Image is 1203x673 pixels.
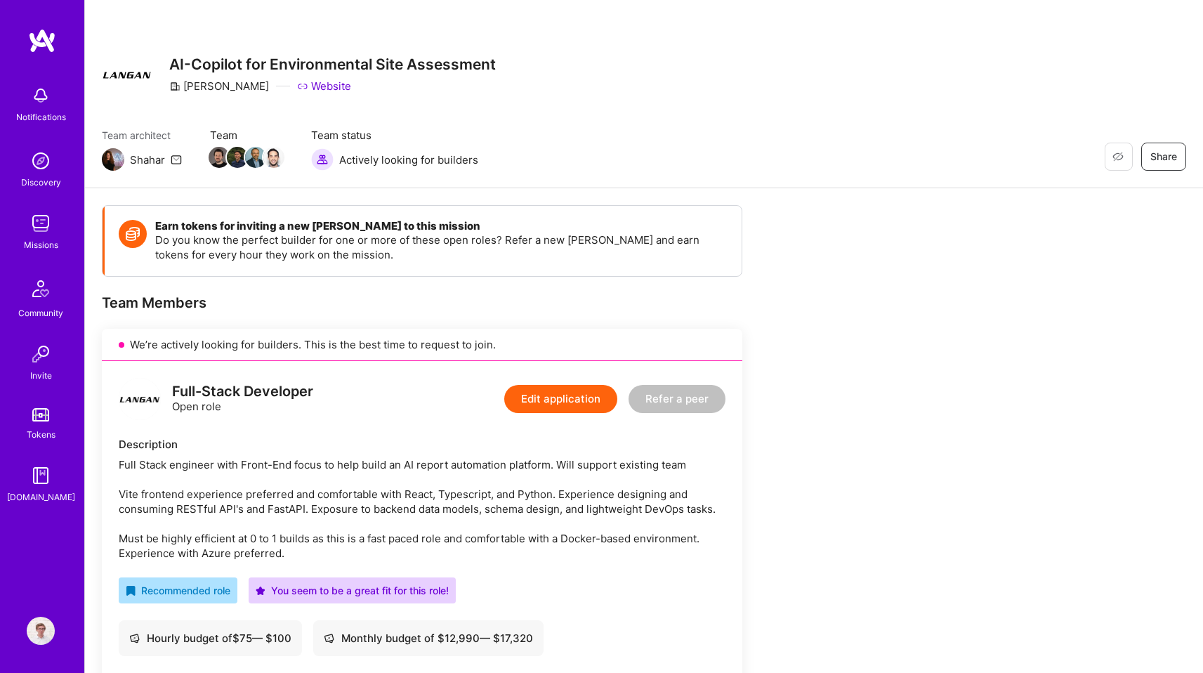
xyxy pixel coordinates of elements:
img: Company Logo [102,49,152,100]
i: icon RecommendedBadge [126,586,136,596]
img: Token icon [119,220,147,248]
a: Team Member Avatar [228,145,246,169]
div: Discovery [21,175,61,190]
img: Team Member Avatar [227,147,248,168]
div: Description [119,437,725,452]
img: Invite [27,340,55,368]
h3: AI-Copilot for Environmental Site Assessment [169,55,496,73]
img: Team Member Avatar [245,147,266,168]
div: You seem to be a great fit for this role! [256,583,449,598]
img: logo [28,28,56,53]
img: Team Architect [102,148,124,171]
div: Recommended role [126,583,230,598]
a: Team Member Avatar [265,145,283,169]
i: icon CompanyGray [169,81,180,92]
div: Invite [30,368,52,383]
a: Website [297,79,351,93]
span: Team architect [102,128,182,143]
div: Missions [24,237,58,252]
div: Shahar [130,152,165,167]
img: tokens [32,408,49,422]
i: icon Cash [324,633,334,643]
button: Edit application [504,385,617,413]
img: User Avatar [27,617,55,645]
div: [DOMAIN_NAME] [7,490,75,504]
div: We’re actively looking for builders. This is the best time to request to join. [102,329,742,361]
i: icon EyeClosed [1112,151,1124,162]
span: Team [210,128,283,143]
h4: Earn tokens for inviting a new [PERSON_NAME] to this mission [155,220,728,233]
div: Team Members [102,294,742,312]
img: Team Member Avatar [209,147,230,168]
div: Monthly budget of $ 12,990 — $ 17,320 [324,631,533,646]
img: Actively looking for builders [311,148,334,171]
div: Notifications [16,110,66,124]
a: Team Member Avatar [210,145,228,169]
p: Do you know the perfect builder for one or more of these open roles? Refer a new [PERSON_NAME] an... [155,233,728,262]
i: icon Cash [129,633,140,643]
img: discovery [27,147,55,175]
button: Refer a peer [629,385,725,413]
img: teamwork [27,209,55,237]
div: [PERSON_NAME] [169,79,269,93]
div: Tokens [27,427,55,442]
div: Community [18,306,63,320]
img: bell [27,81,55,110]
i: icon Mail [171,154,182,165]
div: Full-Stack Developer [172,384,313,399]
span: Share [1150,150,1177,164]
a: Team Member Avatar [246,145,265,169]
img: Team Member Avatar [263,147,284,168]
div: Full Stack engineer with Front-End focus to help build an AI report automation platform. Will sup... [119,457,725,561]
a: User Avatar [23,617,58,645]
div: Hourly budget of $ 75 — $ 100 [129,631,291,646]
i: icon PurpleStar [256,586,265,596]
button: Share [1141,143,1186,171]
span: Actively looking for builders [339,152,478,167]
img: guide book [27,462,55,490]
img: logo [119,378,161,420]
div: Open role [172,384,313,414]
img: Community [24,272,58,306]
span: Team status [311,128,478,143]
